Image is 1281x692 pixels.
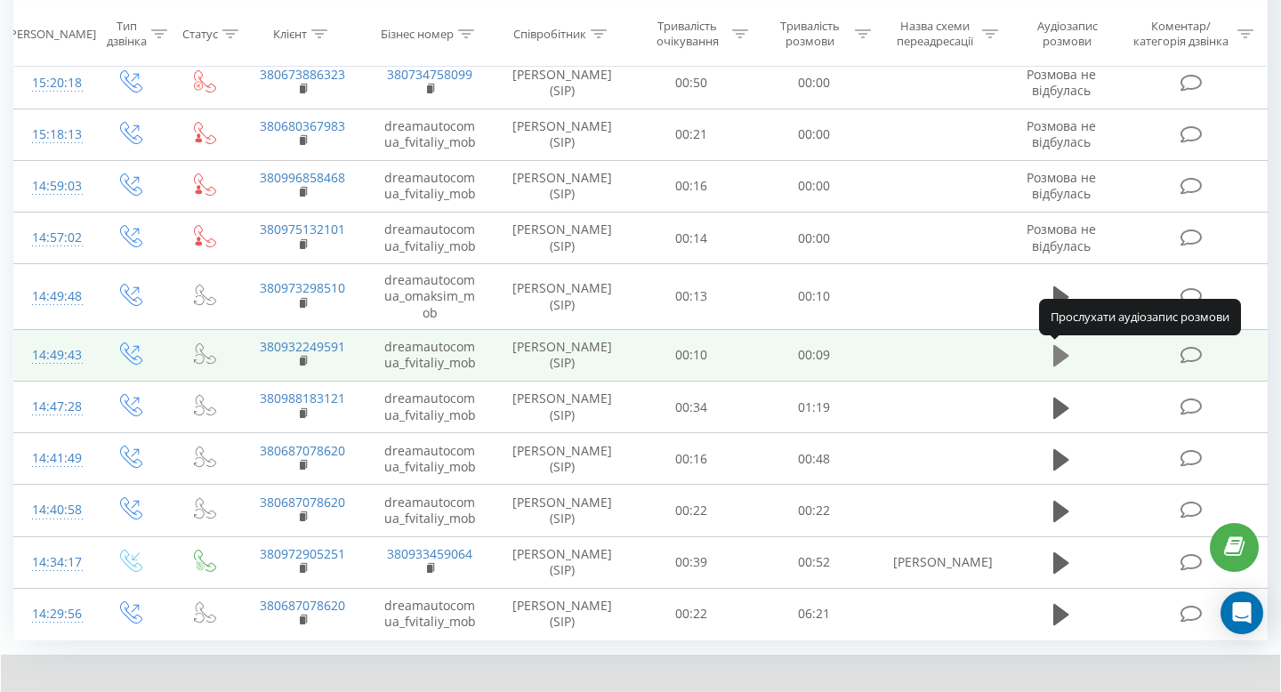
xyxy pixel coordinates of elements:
[1221,591,1263,634] div: Open Intercom Messenger
[367,160,494,212] td: dreamautocomua_fvitaliy_mob
[32,221,75,255] div: 14:57:02
[1027,169,1096,202] span: Розмова не відбулась
[494,213,631,264] td: [PERSON_NAME] (SIP)
[753,329,875,381] td: 00:09
[631,264,753,330] td: 00:13
[367,329,494,381] td: dreamautocomua_fvitaliy_mob
[367,109,494,160] td: dreamautocomua_fvitaliy_mob
[875,536,1003,588] td: [PERSON_NAME]
[32,390,75,424] div: 14:47:28
[32,597,75,632] div: 14:29:56
[631,160,753,212] td: 00:16
[260,390,345,406] a: 380988183121
[367,433,494,485] td: dreamautocomua_fvitaliy_mob
[367,588,494,640] td: dreamautocomua_fvitaliy_mob
[494,329,631,381] td: [PERSON_NAME] (SIP)
[753,57,875,109] td: 00:00
[32,338,75,373] div: 14:49:43
[381,26,454,41] div: Бізнес номер
[32,117,75,152] div: 15:18:13
[753,264,875,330] td: 00:10
[753,109,875,160] td: 00:00
[631,213,753,264] td: 00:14
[367,264,494,330] td: dreamautocomua_omaksim_mob
[494,160,631,212] td: [PERSON_NAME] (SIP)
[273,26,307,41] div: Клієнт
[32,169,75,204] div: 14:59:03
[631,382,753,433] td: 00:34
[260,221,345,237] a: 380975132101
[367,213,494,264] td: dreamautocomua_fvitaliy_mob
[260,494,345,511] a: 380687078620
[6,26,96,41] div: [PERSON_NAME]
[494,382,631,433] td: [PERSON_NAME] (SIP)
[260,117,345,134] a: 380680367983
[32,545,75,580] div: 14:34:17
[631,57,753,109] td: 00:50
[753,536,875,588] td: 00:52
[753,433,875,485] td: 00:48
[494,588,631,640] td: [PERSON_NAME] (SIP)
[1027,117,1096,150] span: Розмова не відбулась
[387,66,472,83] a: 380734758099
[494,536,631,588] td: [PERSON_NAME] (SIP)
[753,213,875,264] td: 00:00
[753,485,875,536] td: 00:22
[891,19,978,49] div: Назва схеми переадресації
[1129,19,1233,49] div: Коментар/категорія дзвінка
[32,441,75,476] div: 14:41:49
[260,597,345,614] a: 380687078620
[1039,299,1241,334] div: Прослухати аудіозапис розмови
[631,485,753,536] td: 00:22
[631,588,753,640] td: 00:22
[260,545,345,562] a: 380972905251
[260,442,345,459] a: 380687078620
[32,279,75,314] div: 14:49:48
[494,57,631,109] td: [PERSON_NAME] (SIP)
[631,329,753,381] td: 00:10
[182,26,218,41] div: Статус
[769,19,850,49] div: Тривалість розмови
[367,382,494,433] td: dreamautocomua_fvitaliy_mob
[387,545,472,562] a: 380933459064
[494,433,631,485] td: [PERSON_NAME] (SIP)
[753,382,875,433] td: 01:19
[260,279,345,296] a: 380973298510
[260,66,345,83] a: 380673886323
[647,19,729,49] div: Тривалість очікування
[494,264,631,330] td: [PERSON_NAME] (SIP)
[260,338,345,355] a: 380932249591
[631,536,753,588] td: 00:39
[1027,66,1096,99] span: Розмова не відбулась
[32,493,75,527] div: 14:40:58
[32,66,75,101] div: 15:20:18
[367,485,494,536] td: dreamautocomua_fvitaliy_mob
[1019,19,1116,49] div: Аудіозапис розмови
[753,160,875,212] td: 00:00
[494,485,631,536] td: [PERSON_NAME] (SIP)
[494,109,631,160] td: [PERSON_NAME] (SIP)
[260,169,345,186] a: 380996858468
[753,588,875,640] td: 06:21
[513,26,586,41] div: Співробітник
[107,19,147,49] div: Тип дзвінка
[631,433,753,485] td: 00:16
[1027,221,1096,253] span: Розмова не відбулась
[631,109,753,160] td: 00:21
